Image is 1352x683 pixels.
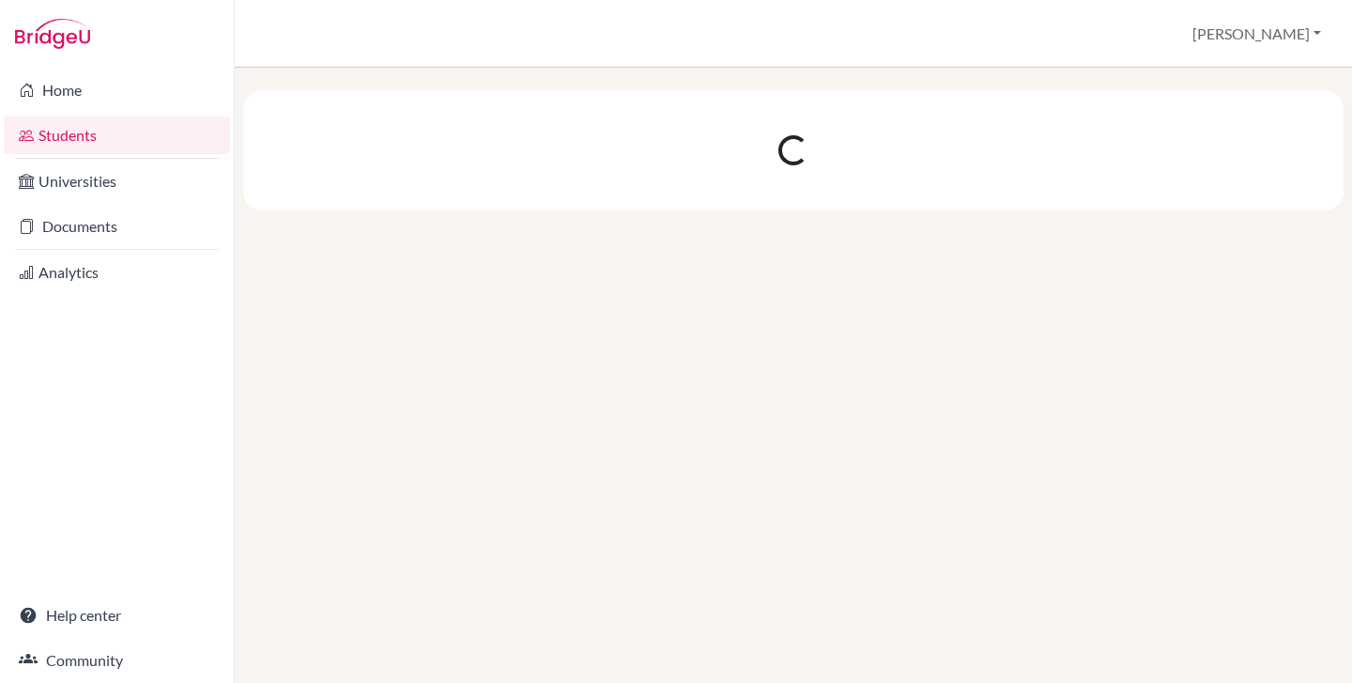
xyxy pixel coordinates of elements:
[15,19,90,49] img: Bridge-U
[4,208,230,245] a: Documents
[4,116,230,154] a: Students
[4,642,230,679] a: Community
[1184,16,1329,52] button: [PERSON_NAME]
[4,254,230,291] a: Analytics
[4,597,230,634] a: Help center
[4,163,230,200] a: Universities
[4,71,230,109] a: Home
